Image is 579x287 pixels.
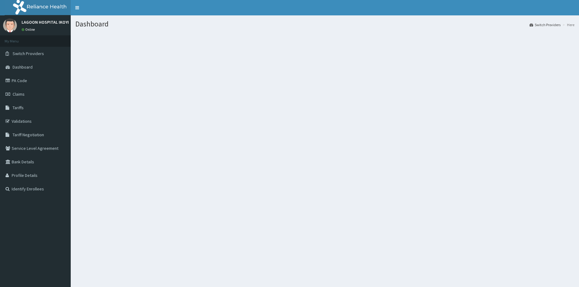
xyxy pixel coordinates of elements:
[13,132,44,138] span: Tariff Negotiation
[13,91,25,97] span: Claims
[13,105,24,110] span: Tariffs
[529,22,561,27] a: Switch Providers
[3,18,17,32] img: User Image
[13,51,44,56] span: Switch Providers
[13,64,33,70] span: Dashboard
[75,20,574,28] h1: Dashboard
[561,22,574,27] li: Here
[22,27,36,32] a: Online
[22,20,69,24] p: LAGOON HOSPITAL IKOYI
